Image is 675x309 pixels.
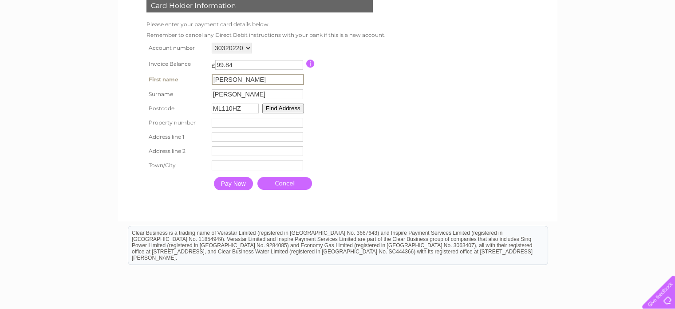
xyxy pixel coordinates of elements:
[519,38,536,44] a: Water
[566,38,592,44] a: Telecoms
[508,4,569,16] a: 0333 014 3131
[306,60,315,68] input: Information
[541,38,561,44] a: Energy
[598,38,611,44] a: Blog
[128,5,548,43] div: Clear Business is a trading name of Verastar Limited (registered in [GEOGRAPHIC_DATA] No. 3667643...
[214,177,253,190] input: Pay Now
[144,87,209,101] th: Surname
[144,40,209,56] th: Account number
[257,177,312,190] a: Cancel
[144,101,209,116] th: Postcode
[144,19,388,30] td: Please enter your payment card details below.
[212,58,215,69] td: £
[262,104,304,113] button: Find Address
[144,116,209,130] th: Property number
[24,23,69,50] img: logo.png
[144,30,388,40] td: Remember to cancel any Direct Debit instructions with your bank if this is a new account.
[144,72,209,87] th: First name
[144,56,209,72] th: Invoice Balance
[144,130,209,144] th: Address line 1
[616,38,638,44] a: Contact
[144,144,209,158] th: Address line 2
[144,158,209,173] th: Town/City
[646,38,667,44] a: Log out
